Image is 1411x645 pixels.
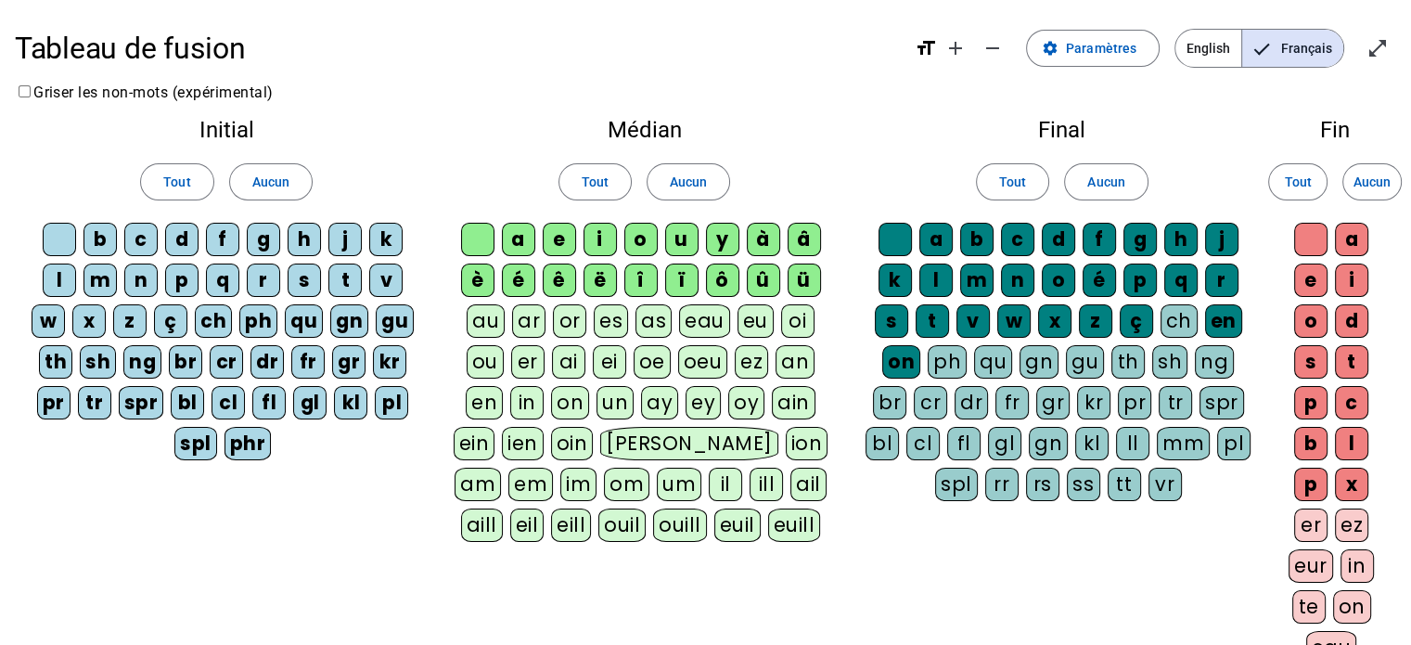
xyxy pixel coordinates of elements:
[1042,40,1058,57] mat-icon: settings
[714,509,761,542] div: euil
[502,264,535,297] div: é
[873,386,906,419] div: br
[229,163,313,200] button: Aucun
[169,345,202,379] div: br
[1292,590,1326,624] div: te
[252,171,289,193] span: Aucun
[1042,264,1075,297] div: o
[1284,171,1311,193] span: Tout
[624,223,658,256] div: o
[781,304,815,338] div: oi
[37,386,71,419] div: pr
[30,119,423,141] h2: Initial
[1042,223,1075,256] div: d
[914,386,947,419] div: cr
[247,264,280,297] div: r
[1335,427,1368,460] div: l
[916,304,949,338] div: t
[584,223,617,256] div: i
[1335,468,1368,501] div: x
[1118,386,1151,419] div: pr
[165,264,199,297] div: p
[15,19,900,78] h1: Tableau de fusion
[584,264,617,297] div: ë
[1020,345,1058,379] div: gn
[1217,427,1251,460] div: pl
[369,223,403,256] div: k
[510,509,545,542] div: eil
[1083,223,1116,256] div: f
[375,386,408,419] div: pl
[78,386,111,419] div: tr
[679,304,730,338] div: eau
[543,264,576,297] div: ê
[467,304,505,338] div: au
[1199,386,1244,419] div: spr
[1123,223,1157,256] div: g
[1174,29,1344,68] mat-button-toggle-group: Language selection
[596,386,634,419] div: un
[124,223,158,256] div: c
[291,345,325,379] div: fr
[369,264,403,297] div: v
[955,386,988,419] div: dr
[332,345,366,379] div: gr
[1294,264,1328,297] div: e
[956,304,990,338] div: v
[1152,345,1187,379] div: sh
[1335,223,1368,256] div: a
[665,264,699,297] div: ï
[915,37,937,59] mat-icon: format_size
[467,345,504,379] div: ou
[988,427,1021,460] div: gl
[866,119,1259,141] h2: Final
[1157,427,1210,460] div: mm
[624,264,658,297] div: î
[706,264,739,297] div: ô
[928,345,967,379] div: ph
[657,468,701,501] div: um
[511,345,545,379] div: er
[919,264,953,297] div: l
[1294,386,1328,419] div: p
[634,345,671,379] div: oe
[19,85,31,97] input: Griser les non-mots (expérimental)
[558,163,632,200] button: Tout
[32,304,65,338] div: w
[1335,345,1368,379] div: t
[328,264,362,297] div: t
[1268,163,1328,200] button: Tout
[728,386,764,419] div: oy
[288,264,321,297] div: s
[171,386,204,419] div: bl
[1205,304,1242,338] div: en
[1333,590,1371,624] div: on
[1087,171,1124,193] span: Aucun
[1366,37,1389,59] mat-icon: open_in_full
[937,30,974,67] button: Augmenter la taille de la police
[786,427,828,460] div: ion
[600,427,777,460] div: [PERSON_NAME]
[1066,345,1104,379] div: gu
[165,223,199,256] div: d
[113,304,147,338] div: z
[1148,468,1182,501] div: vr
[285,304,323,338] div: qu
[747,264,780,297] div: û
[647,163,730,200] button: Aucun
[1079,304,1112,338] div: z
[1075,427,1109,460] div: kl
[1195,345,1234,379] div: ng
[454,427,495,460] div: ein
[1029,427,1068,460] div: gn
[1026,30,1160,67] button: Paramètres
[947,427,981,460] div: fl
[747,223,780,256] div: à
[1335,264,1368,297] div: i
[551,386,589,419] div: on
[455,468,501,501] div: am
[461,264,494,297] div: è
[15,84,274,101] label: Griser les non-mots (expérimental)
[981,37,1004,59] mat-icon: remove
[788,264,821,297] div: ü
